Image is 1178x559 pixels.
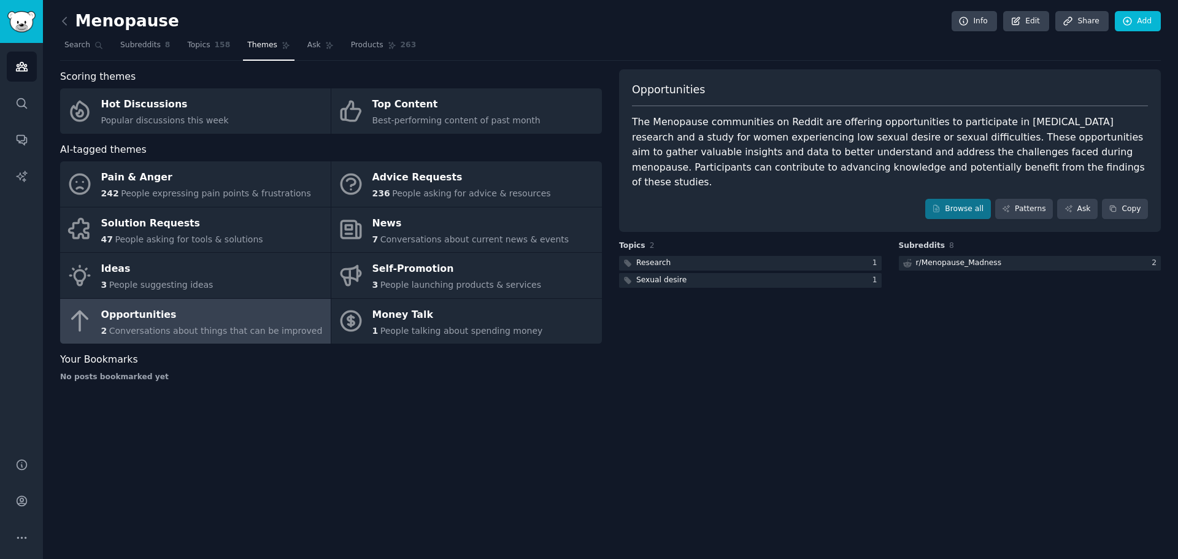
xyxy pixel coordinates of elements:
span: Ask [307,40,321,51]
div: 2 [1152,258,1161,269]
span: Your Bookmarks [60,352,138,368]
div: 1 [872,275,882,286]
div: Sexual desire [636,275,687,286]
a: Ask [1057,199,1098,220]
span: 7 [372,234,379,244]
a: Ask [303,36,338,61]
button: Copy [1102,199,1148,220]
a: Ideas3People suggesting ideas [60,253,331,298]
div: Opportunities [101,305,323,325]
span: Best-performing content of past month [372,115,541,125]
span: 47 [101,234,113,244]
div: Top Content [372,95,541,115]
span: 1 [372,326,379,336]
a: Sexual desire1 [619,273,882,288]
span: Scoring themes [60,69,136,85]
a: Topics158 [183,36,234,61]
span: People suggesting ideas [109,280,214,290]
span: 3 [101,280,107,290]
span: Topics [619,241,645,252]
a: Patterns [995,199,1053,220]
span: Opportunities [632,82,705,98]
a: Research1 [619,256,882,271]
a: Subreddits8 [116,36,174,61]
div: Solution Requests [101,214,263,233]
span: 3 [372,280,379,290]
div: Pain & Anger [101,168,311,188]
span: Search [64,40,90,51]
a: Self-Promotion3People launching products & services [331,253,602,298]
a: Products263 [347,36,420,61]
span: Subreddits [899,241,945,252]
div: Research [636,258,671,269]
span: Topics [187,40,210,51]
div: 1 [872,258,882,269]
a: Hot DiscussionsPopular discussions this week [60,88,331,134]
span: AI-tagged themes [60,142,147,158]
a: News7Conversations about current news & events [331,207,602,253]
a: Browse all [925,199,991,220]
div: Advice Requests [372,168,551,188]
span: People asking for advice & resources [392,188,550,198]
h2: Menopause [60,12,179,31]
a: Search [60,36,107,61]
span: Products [351,40,383,51]
a: Info [952,11,997,32]
span: 2 [650,241,655,250]
span: 242 [101,188,119,198]
span: Subreddits [120,40,161,51]
span: 2 [101,326,107,336]
span: 158 [215,40,231,51]
span: 236 [372,188,390,198]
div: No posts bookmarked yet [60,372,602,383]
span: 263 [401,40,417,51]
span: Popular discussions this week [101,115,229,125]
a: Pain & Anger242People expressing pain points & frustrations [60,161,331,207]
a: Share [1055,11,1108,32]
a: r/Menopause_Madness2 [899,256,1161,271]
div: The Menopause communities on Reddit are offering opportunities to participate in [MEDICAL_DATA] r... [632,115,1148,190]
span: People expressing pain points & frustrations [121,188,311,198]
span: Conversations about things that can be improved [109,326,323,336]
div: Hot Discussions [101,95,229,115]
div: r/ Menopause_Madness [916,258,1002,269]
div: News [372,214,569,233]
span: People launching products & services [380,280,541,290]
a: Solution Requests47People asking for tools & solutions [60,207,331,253]
span: 8 [165,40,171,51]
span: Themes [247,40,277,51]
a: Top ContentBest-performing content of past month [331,88,602,134]
span: People talking about spending money [380,326,543,336]
a: Advice Requests236People asking for advice & resources [331,161,602,207]
a: Themes [243,36,294,61]
a: Edit [1003,11,1049,32]
img: GummySearch logo [7,11,36,33]
div: Self-Promotion [372,260,542,279]
a: Money Talk1People talking about spending money [331,299,602,344]
span: Conversations about current news & events [380,234,569,244]
div: Money Talk [372,305,543,325]
a: Opportunities2Conversations about things that can be improved [60,299,331,344]
a: Add [1115,11,1161,32]
div: Ideas [101,260,214,279]
span: People asking for tools & solutions [115,234,263,244]
span: 8 [949,241,954,250]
